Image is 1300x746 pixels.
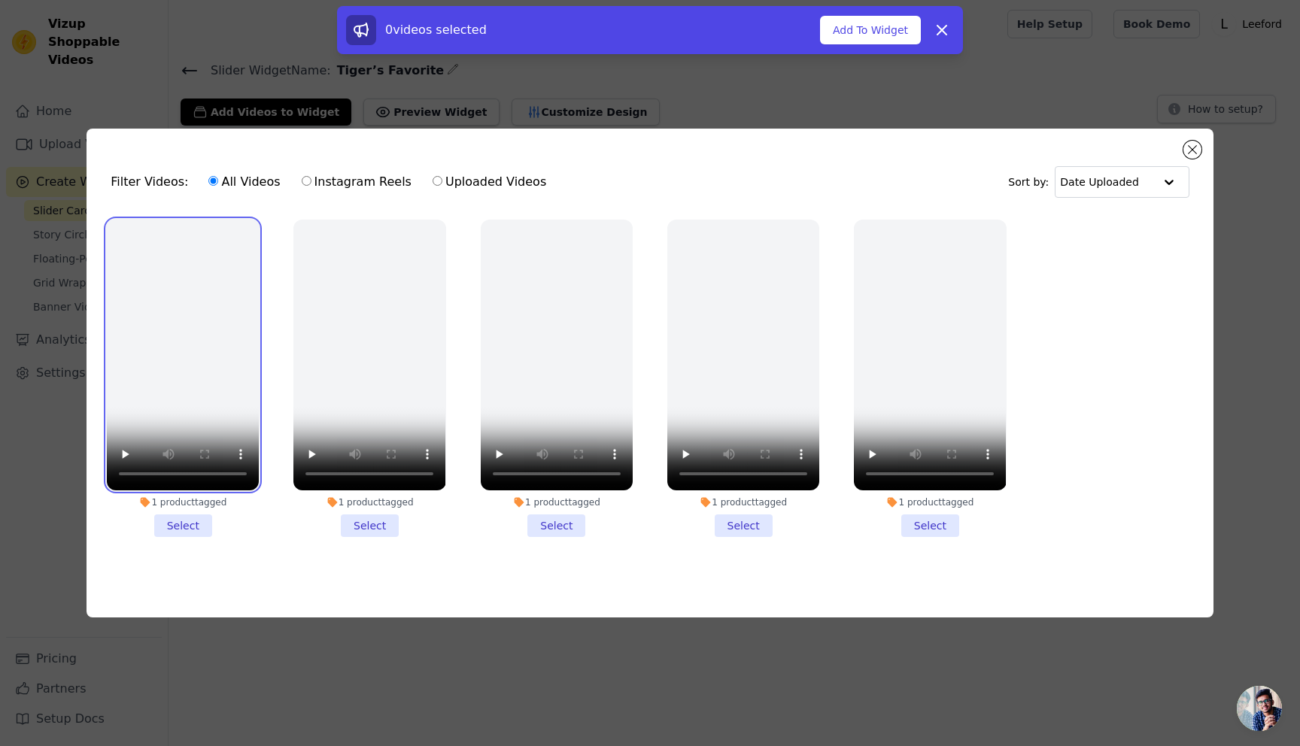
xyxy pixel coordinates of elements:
div: Filter Videos: [111,165,554,199]
span: 0 videos selected [385,23,487,37]
button: Close modal [1183,141,1201,159]
div: 1 product tagged [667,496,819,508]
label: All Videos [208,172,281,192]
label: Uploaded Videos [432,172,547,192]
label: Instagram Reels [301,172,412,192]
div: 1 product tagged [854,496,1006,508]
div: 1 product tagged [293,496,445,508]
div: Open chat [1237,686,1282,731]
div: 1 product tagged [481,496,633,508]
button: Add To Widget [820,16,921,44]
div: 1 product tagged [107,496,259,508]
div: Sort by: [1008,166,1189,198]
